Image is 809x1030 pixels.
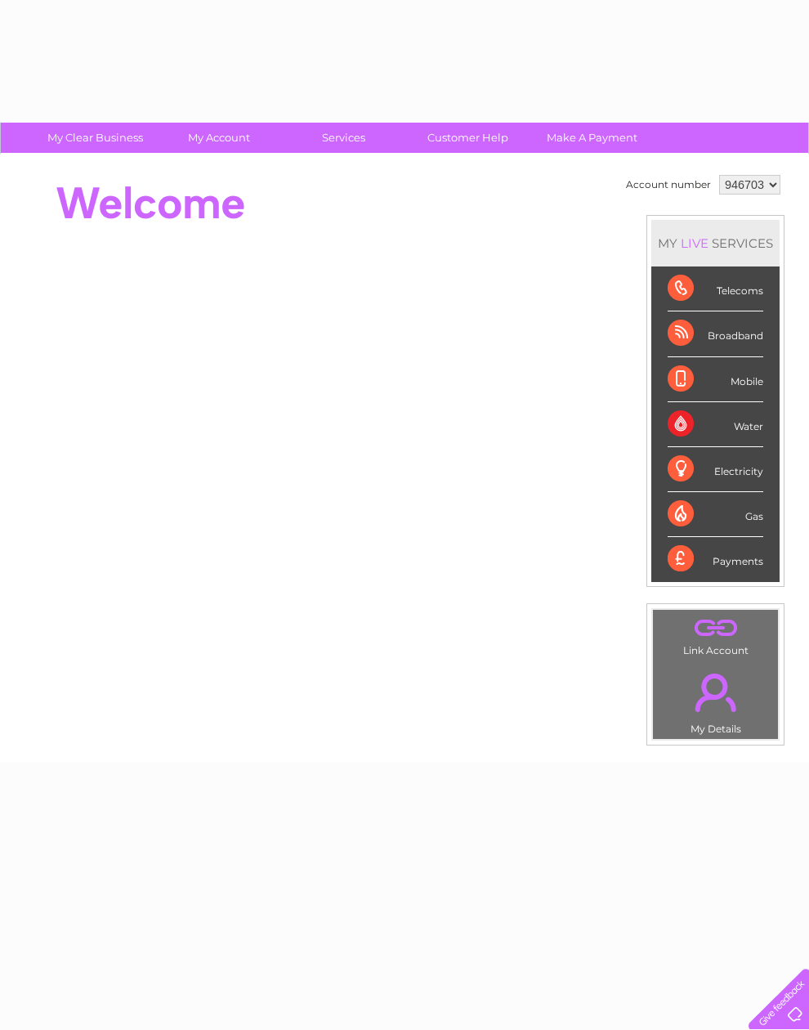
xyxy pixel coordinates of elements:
td: My Details [652,660,779,740]
div: Mobile [668,357,763,402]
a: My Account [152,123,287,153]
a: Customer Help [400,123,535,153]
div: LIVE [677,235,712,251]
td: Account number [622,171,715,199]
a: My Clear Business [28,123,163,153]
a: Services [276,123,411,153]
td: Link Account [652,609,779,661]
div: Payments [668,537,763,581]
a: Make A Payment [525,123,659,153]
div: MY SERVICES [651,220,780,266]
a: . [657,664,774,721]
div: Broadband [668,311,763,356]
div: Water [668,402,763,447]
div: Electricity [668,447,763,492]
a: . [657,614,774,643]
div: Gas [668,492,763,537]
div: Telecoms [668,266,763,311]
